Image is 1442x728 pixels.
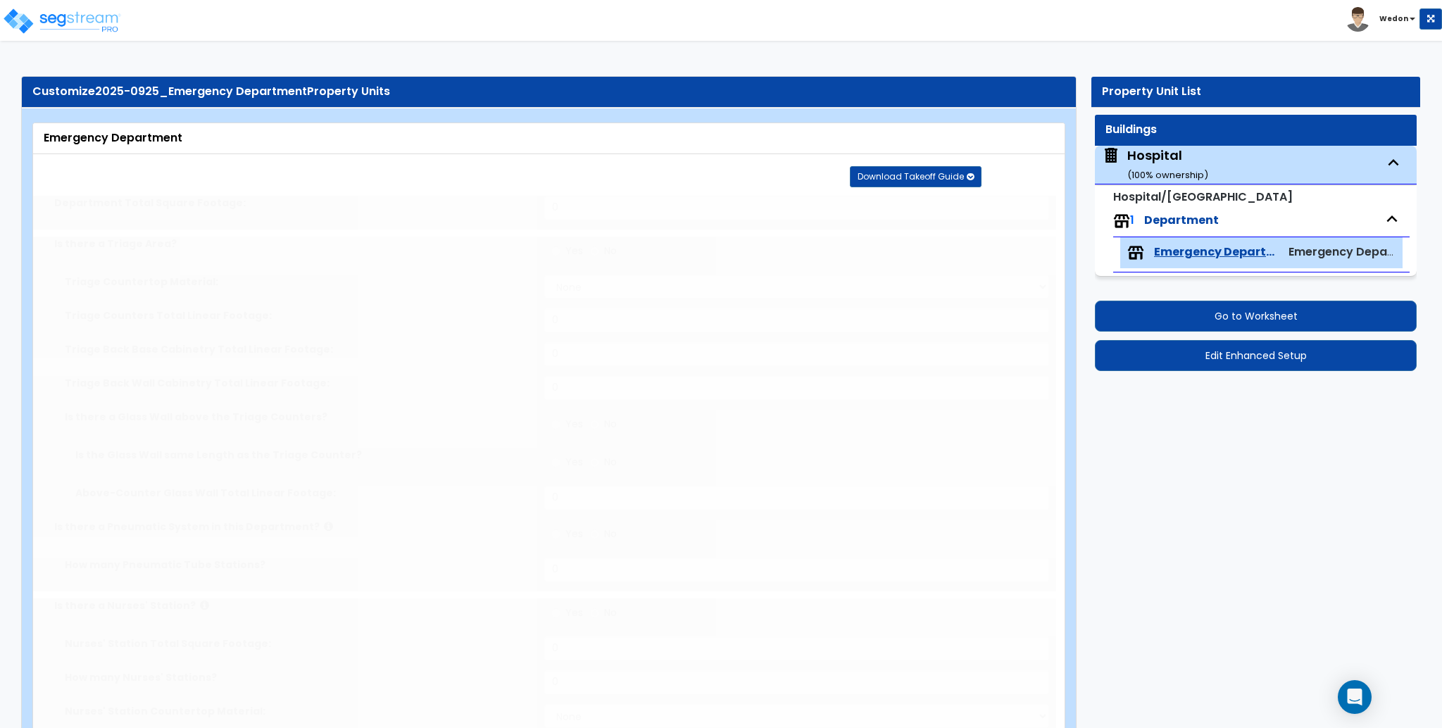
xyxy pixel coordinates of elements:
div: Property Unit List [1102,84,1410,100]
small: ( 100 % ownership) [1127,168,1208,182]
label: Is there a Nurses' Station? [54,598,534,613]
label: Is there a Pneumatic System in this Department? [54,520,534,534]
img: tenants.png [1127,244,1144,261]
label: Triage Counters Total Linear Footage: [65,308,534,322]
input: Yes [551,455,560,470]
span: 1 [1130,212,1134,228]
span: Department [1144,212,1219,228]
small: Hospital/Surgery Center [1113,189,1293,205]
span: 2025-0925_Emergency Department [95,83,307,99]
div: Emergency Department [44,130,1054,146]
label: Triage Countertop Material: [65,275,534,289]
div: Hospital [1127,146,1208,182]
label: Above-Counter Glass Wall Total Linear Footage: [75,486,534,500]
div: Buildings [1105,122,1406,138]
span: Yes [565,605,583,620]
label: How many Pneumatic Tube Stations? [65,558,534,572]
span: Emergency Department [1289,244,1427,260]
label: Is the Glass Wall same Length as the Triage Counter? [75,448,534,462]
label: Is there a Triage Area? [54,237,534,251]
input: Yes [551,527,560,542]
img: tenants.png [1113,213,1130,230]
button: Go to Worksheet [1095,301,1417,332]
label: Is there a Glass Wall above the Triage Counters? [65,410,534,424]
img: avatar.png [1346,7,1370,32]
span: No [604,244,617,258]
img: building.svg [1102,146,1120,165]
button: Edit Enhanced Setup [1095,340,1417,371]
div: Customize Property Units [32,84,1065,100]
span: Download Takeoff Guide [858,170,964,182]
b: Wedon [1379,13,1408,24]
label: Triage Back Base Cabinetry Total Linear Footage: [65,342,534,356]
label: Triage Back Wall Cabinetry Total Linear Footage: [65,376,534,390]
input: Yes [551,244,560,259]
img: logo_pro_r.png [2,7,122,35]
span: No [604,527,617,541]
span: Yes [565,417,583,431]
input: Yes [551,605,560,621]
span: Emergency Department [1154,244,1275,261]
span: No [604,455,617,469]
span: Yes [565,455,583,469]
input: No [590,527,599,542]
label: Department Total Square Footage: [54,196,534,210]
button: Download Takeoff Guide [850,166,982,187]
label: Nurses' Station Countertop Material: [65,704,534,718]
i: click for more info! [200,600,209,610]
label: How many Nurses' Stations? [65,670,534,684]
input: No [590,244,599,259]
input: No [590,605,599,621]
span: Hospital [1102,146,1208,182]
input: No [590,455,599,470]
label: Nurses' Station Total Square Footage: [65,636,534,651]
span: Yes [565,527,583,541]
div: Open Intercom Messenger [1338,680,1372,714]
span: No [604,605,617,620]
i: click for more info! [324,521,333,532]
input: Yes [551,417,560,432]
span: Yes [565,244,583,258]
span: No [604,417,617,431]
input: No [590,417,599,432]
